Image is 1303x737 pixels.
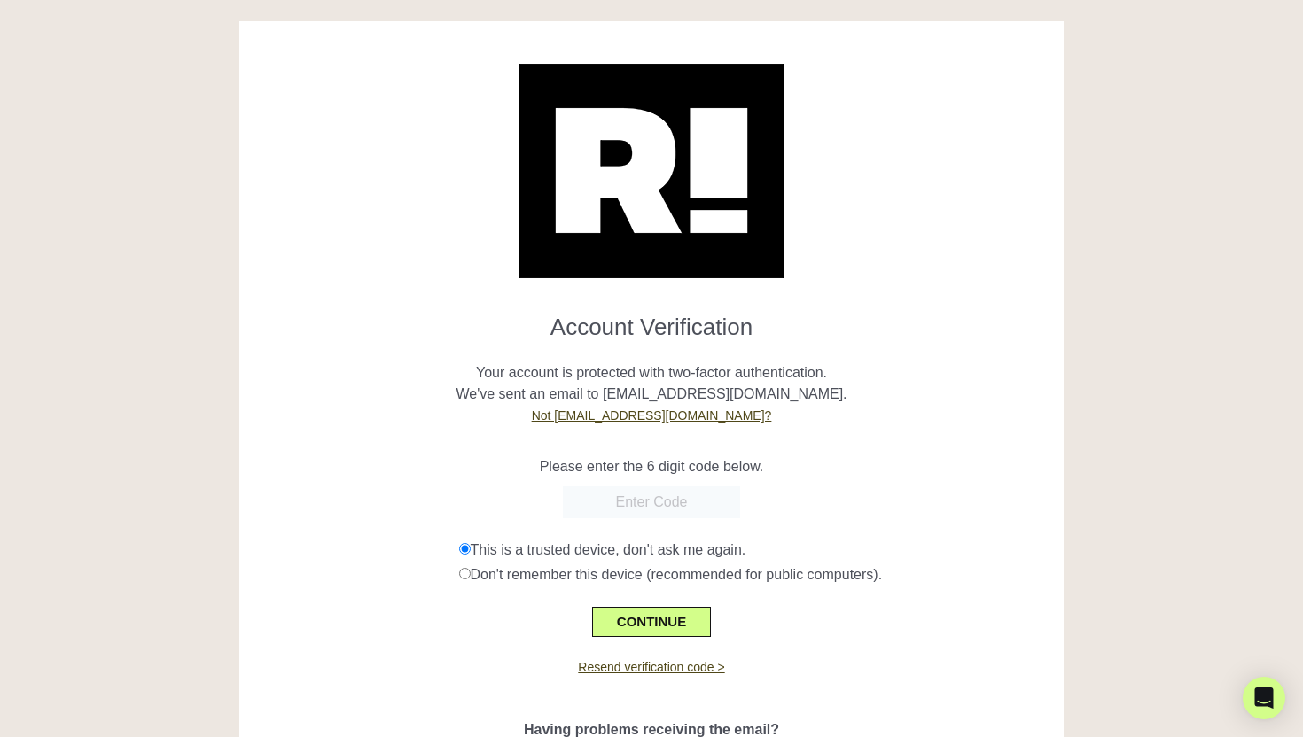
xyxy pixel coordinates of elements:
div: This is a trusted device, don't ask me again. [459,539,1051,561]
a: Resend verification code > [578,660,724,674]
p: Please enter the 6 digit code below. [253,456,1050,477]
div: Open Intercom Messenger [1243,677,1285,719]
div: Don't remember this device (recommended for public computers). [459,564,1051,586]
span: Having problems receiving the email? [524,722,779,737]
p: Your account is protected with two-factor authentication. We've sent an email to [EMAIL_ADDRESS][... [253,341,1050,426]
a: Not [EMAIL_ADDRESS][DOMAIN_NAME]? [532,408,772,423]
input: Enter Code [563,486,740,518]
h1: Account Verification [253,299,1050,341]
img: Retention.com [519,64,784,278]
button: CONTINUE [592,607,711,637]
